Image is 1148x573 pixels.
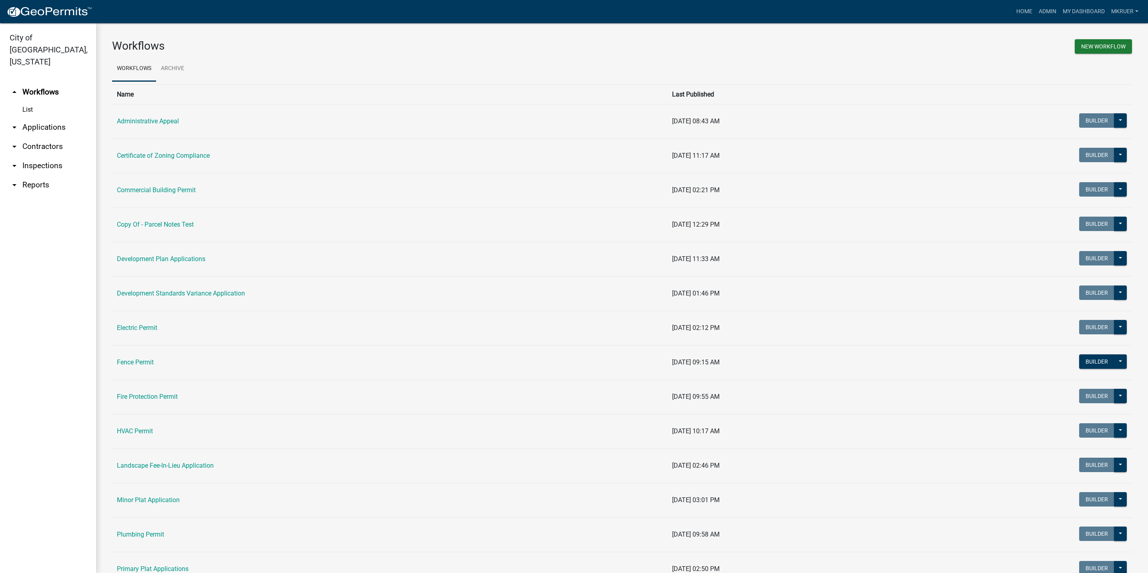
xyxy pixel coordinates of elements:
[1036,4,1060,19] a: Admin
[1079,527,1114,541] button: Builder
[112,56,156,82] a: Workflows
[10,180,19,190] i: arrow_drop_down
[117,255,205,263] a: Development Plan Applications
[1079,458,1114,472] button: Builder
[117,358,154,366] a: Fence Permit
[672,565,720,573] span: [DATE] 02:50 PM
[1079,285,1114,300] button: Builder
[1079,389,1114,403] button: Builder
[117,186,196,194] a: Commercial Building Permit
[10,142,19,151] i: arrow_drop_down
[667,84,898,104] th: Last Published
[1075,39,1132,54] button: New Workflow
[10,161,19,171] i: arrow_drop_down
[672,255,720,263] span: [DATE] 11:33 AM
[1079,354,1114,369] button: Builder
[117,117,179,125] a: Administrative Appeal
[10,123,19,132] i: arrow_drop_down
[1079,492,1114,507] button: Builder
[112,39,616,53] h3: Workflows
[117,531,164,538] a: Plumbing Permit
[672,531,720,538] span: [DATE] 09:58 AM
[117,221,194,228] a: Copy Of - Parcel Notes Test
[672,290,720,297] span: [DATE] 01:46 PM
[117,393,178,400] a: Fire Protection Permit
[156,56,189,82] a: Archive
[1079,251,1114,265] button: Builder
[672,324,720,332] span: [DATE] 02:12 PM
[1060,4,1108,19] a: My Dashboard
[672,393,720,400] span: [DATE] 09:55 AM
[1079,182,1114,197] button: Builder
[1079,320,1114,334] button: Builder
[117,565,189,573] a: Primary Plat Applications
[117,427,153,435] a: HVAC Permit
[1013,4,1036,19] a: Home
[672,496,720,504] span: [DATE] 03:01 PM
[1079,113,1114,128] button: Builder
[117,290,245,297] a: Development Standards Variance Application
[117,496,180,504] a: Minor Plat Application
[672,117,720,125] span: [DATE] 08:43 AM
[1079,423,1114,438] button: Builder
[672,427,720,435] span: [DATE] 10:17 AM
[672,152,720,159] span: [DATE] 11:17 AM
[672,186,720,194] span: [DATE] 02:21 PM
[112,84,667,104] th: Name
[117,152,210,159] a: Certificate of Zoning Compliance
[1079,148,1114,162] button: Builder
[117,462,214,469] a: Landscape Fee-In-Lieu Application
[672,462,720,469] span: [DATE] 02:46 PM
[1079,217,1114,231] button: Builder
[672,358,720,366] span: [DATE] 09:15 AM
[10,87,19,97] i: arrow_drop_up
[672,221,720,228] span: [DATE] 12:29 PM
[117,324,157,332] a: Electric Permit
[1108,4,1142,19] a: mkruer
